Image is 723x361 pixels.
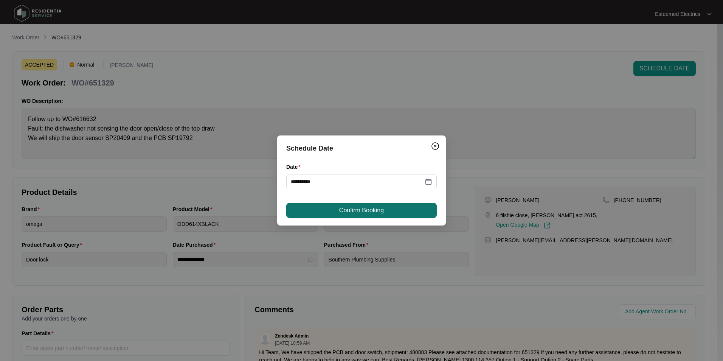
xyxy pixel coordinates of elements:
div: Schedule Date [286,143,437,154]
button: Close [429,140,441,152]
span: Confirm Booking [339,206,384,215]
img: closeCircle [431,142,440,151]
label: Date [286,163,304,171]
button: Confirm Booking [286,203,437,218]
input: Date [291,177,423,186]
